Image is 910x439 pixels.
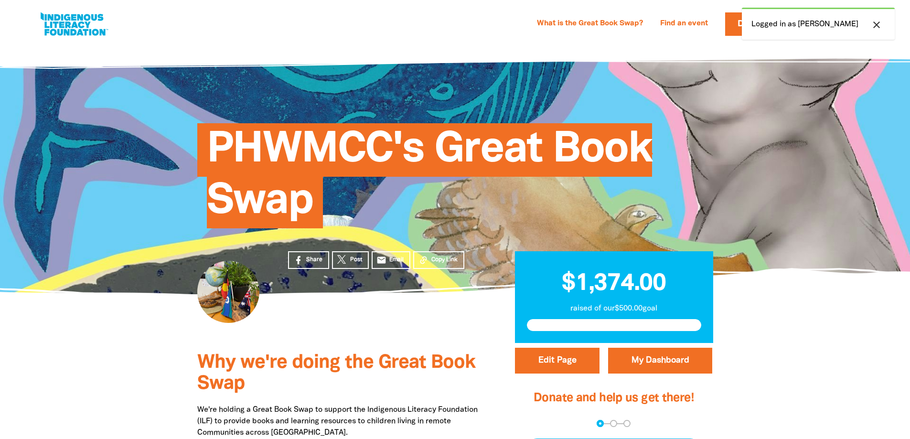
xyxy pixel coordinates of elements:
span: $1,374.00 [562,273,666,295]
p: raised of our $500.00 goal [527,303,701,314]
button: Edit Page [515,348,600,374]
a: What is the Great Book Swap? [531,16,649,32]
span: Why we're doing the Great Book Swap [197,354,475,393]
a: Donate [725,12,785,36]
span: Post [350,256,362,264]
button: Navigate to step 3 of 3 to enter your payment details [623,420,631,427]
a: Find an event [654,16,714,32]
a: Post [332,251,369,269]
span: Share [306,256,322,264]
button: Copy Link [413,251,464,269]
i: close [871,19,882,31]
button: close [868,19,885,31]
i: email [376,255,386,265]
span: PHWMCC's Great Book Swap [207,130,652,228]
div: Logged in as [PERSON_NAME] [742,8,895,40]
a: emailEmail [372,251,411,269]
button: Navigate to step 1 of 3 to enter your donation amount [597,420,604,427]
a: Share [288,251,329,269]
a: My Dashboard [608,348,712,374]
span: Donate and help us get there! [534,393,694,404]
button: Navigate to step 2 of 3 to enter your details [610,420,617,427]
span: Email [389,256,404,264]
span: Copy Link [431,256,458,264]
